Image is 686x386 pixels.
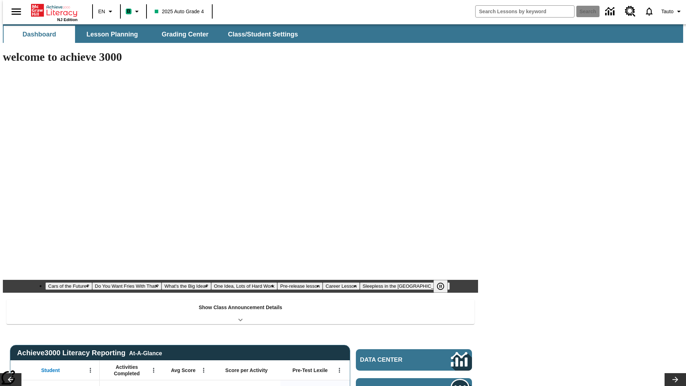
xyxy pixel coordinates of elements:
[661,8,673,15] span: Tauto
[161,30,208,39] span: Grading Center
[41,367,60,373] span: Student
[198,365,209,376] button: Open Menu
[76,26,148,43] button: Lesson Planning
[86,30,138,39] span: Lesson Planning
[129,349,162,357] div: At-A-Glance
[31,3,78,22] div: Home
[476,6,574,17] input: search field
[3,26,304,43] div: SubNavbar
[277,282,323,290] button: Slide 5 Pre-release lesson
[6,300,474,324] div: Show Class Announcement Details
[433,280,448,293] button: Pause
[360,356,427,363] span: Data Center
[148,365,159,376] button: Open Menu
[127,7,130,16] span: B
[98,8,105,15] span: EN
[45,282,92,290] button: Slide 1 Cars of the Future?
[3,24,683,43] div: SubNavbar
[640,2,658,21] a: Notifications
[293,367,328,373] span: Pre-Test Lexile
[323,282,359,290] button: Slide 6 Career Lesson
[17,349,162,357] span: Achieve3000 Literacy Reporting
[92,282,162,290] button: Slide 2 Do You Want Fries With That?
[31,3,78,18] a: Home
[171,367,195,373] span: Avg Score
[228,30,298,39] span: Class/Student Settings
[95,5,118,18] button: Language: EN, Select a language
[665,373,686,386] button: Lesson carousel, Next
[356,349,472,371] a: Data Center
[6,1,27,22] button: Open side menu
[161,282,211,290] button: Slide 3 What's the Big Idea?
[360,282,450,290] button: Slide 7 Sleepless in the Animal Kingdom
[103,364,150,377] span: Activities Completed
[211,282,277,290] button: Slide 4 One Idea, Lots of Hard Work
[123,5,144,18] button: Boost Class color is mint green. Change class color
[3,50,478,64] h1: welcome to achieve 3000
[621,2,640,21] a: Resource Center, Will open in new tab
[225,367,268,373] span: Score per Activity
[601,2,621,21] a: Data Center
[57,18,78,22] span: NJ Edition
[199,304,282,311] p: Show Class Announcement Details
[23,30,56,39] span: Dashboard
[334,365,345,376] button: Open Menu
[222,26,304,43] button: Class/Student Settings
[85,365,96,376] button: Open Menu
[433,280,455,293] div: Pause
[658,5,686,18] button: Profile/Settings
[155,8,204,15] span: 2025 Auto Grade 4
[4,26,75,43] button: Dashboard
[149,26,221,43] button: Grading Center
